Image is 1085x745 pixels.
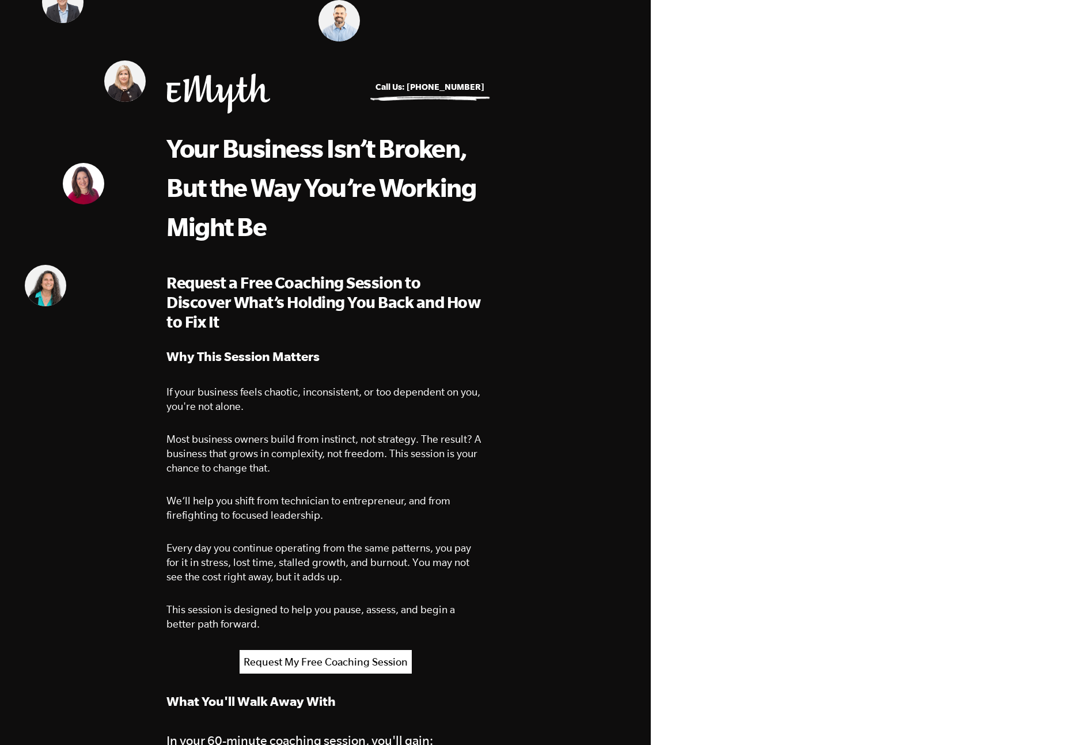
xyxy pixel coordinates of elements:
[166,495,450,521] span: We’ll help you shift from technician to entrepreneur, and from firefighting to focused leadership.
[104,60,146,102] img: Tricia Amara, EMyth Business Coach
[166,542,471,583] span: Every day you continue operating from the same patterns, you pay for it in stress, lost time, sta...
[166,603,455,630] span: This session is designed to help you pause, assess, and begin a better path forward.
[1027,690,1085,745] iframe: Chat Widget
[166,386,480,412] span: If your business feels chaotic, inconsistent, or too dependent on you, you're not alone.
[166,349,320,363] strong: Why This Session Matters
[63,163,104,204] img: Vicky Gavrias, EMyth Business Coach
[166,134,476,241] span: Your Business Isn’t Broken, But the Way You’re Working Might Be
[166,433,481,474] span: Most business owners build from instinct, not strategy. The result? A business that grows in comp...
[375,82,484,92] a: Call Us: [PHONE_NUMBER]
[240,650,412,674] a: Request My Free Coaching Session
[166,273,480,330] span: Request a Free Coaching Session to Discover What’s Holding You Back and How to Fix It
[166,74,270,113] img: EMyth
[166,694,336,708] strong: What You'll Walk Away With
[25,265,66,306] img: Judith Lerner, EMyth Business Coach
